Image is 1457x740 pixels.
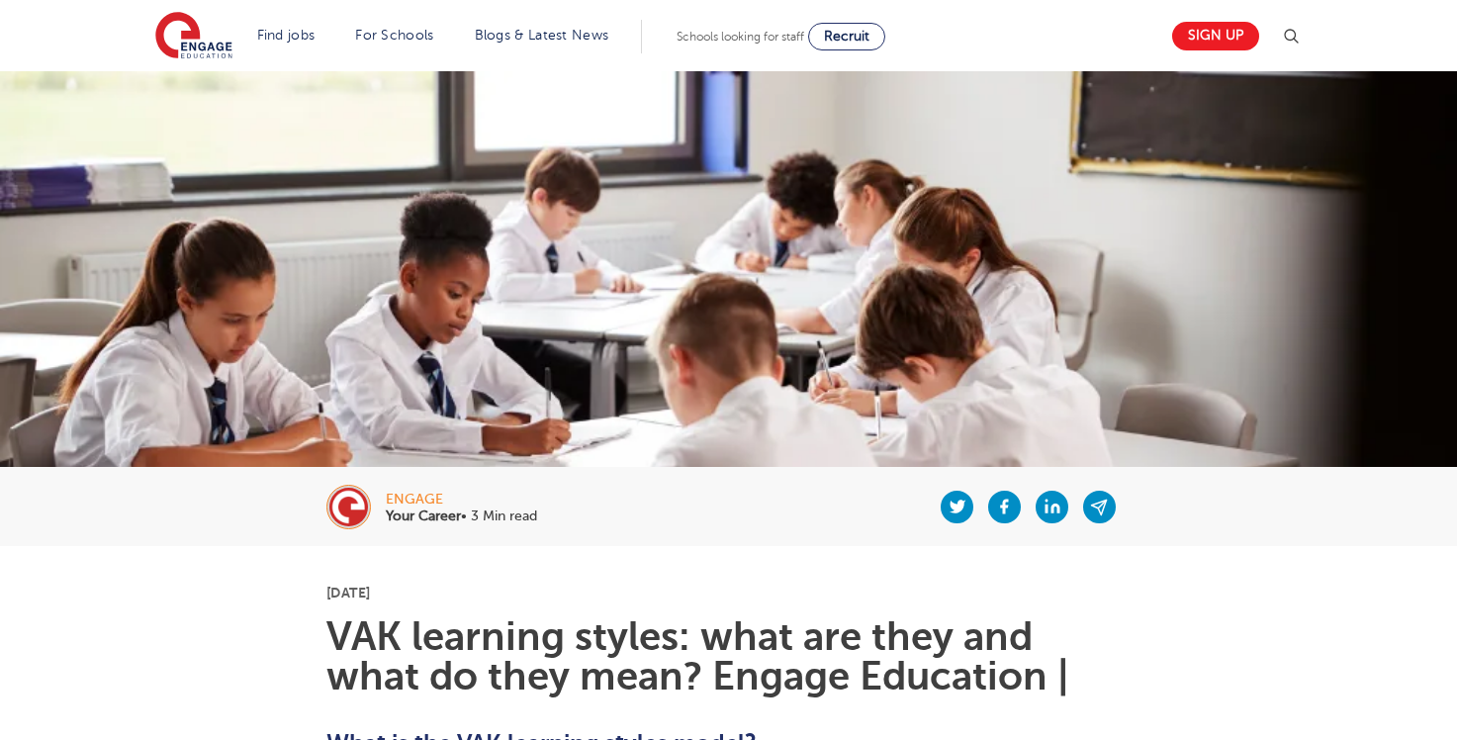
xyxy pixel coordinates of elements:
b: Your Career [386,509,461,523]
img: Engage Education [155,12,232,61]
a: Recruit [808,23,885,50]
h1: VAK learning styles: what are they and what do they mean? Engage Education | [326,617,1131,696]
div: engage [386,493,537,507]
p: • 3 Min read [386,509,537,523]
a: Blogs & Latest News [475,28,609,43]
a: Find jobs [257,28,316,43]
p: [DATE] [326,586,1131,600]
a: Sign up [1172,22,1259,50]
span: Schools looking for staff [677,30,804,44]
span: Recruit [824,29,869,44]
a: For Schools [355,28,433,43]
